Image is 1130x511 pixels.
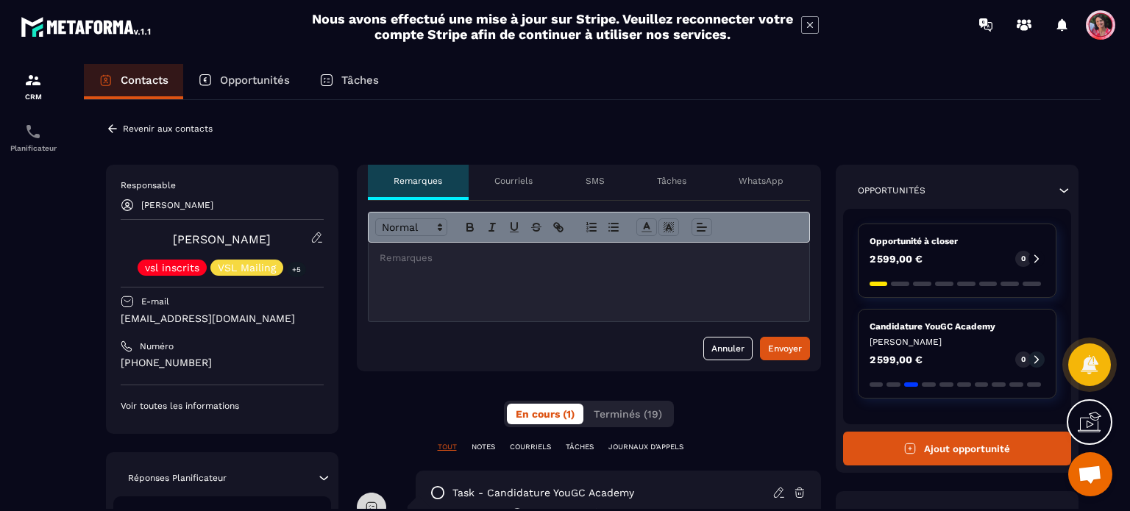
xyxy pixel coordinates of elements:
div: Envoyer [768,341,802,356]
img: logo [21,13,153,40]
h2: Nous avons effectué une mise à jour sur Stripe. Veuillez reconnecter votre compte Stripe afin de ... [311,11,794,42]
button: Ajout opportunité [843,432,1072,465]
p: Réponses Planificateur [128,472,227,484]
p: [PERSON_NAME] [141,200,213,210]
p: Opportunités [220,74,290,87]
p: Candidature YouGC Academy [870,321,1045,332]
button: Envoyer [760,337,810,360]
p: 0 [1021,354,1026,365]
button: Terminés (19) [585,404,671,424]
p: CRM [4,93,63,101]
p: Opportunité à closer [870,235,1045,247]
div: Ouvrir le chat [1068,452,1112,496]
p: SMS [586,175,605,187]
p: [EMAIL_ADDRESS][DOMAIN_NAME] [121,312,324,326]
p: Revenir aux contacts [123,124,213,134]
a: Opportunités [183,64,305,99]
p: VSL Mailing [218,262,276,273]
p: TOUT [438,442,457,452]
p: Courriels [494,175,533,187]
a: formationformationCRM [4,60,63,112]
img: formation [24,71,42,89]
p: COURRIELS [510,442,551,452]
p: 2 599,00 € [870,354,923,365]
p: Responsable [121,179,324,191]
p: Numéro [140,340,174,352]
p: Tâches [341,74,379,87]
p: Tâches [657,175,686,187]
p: Opportunités [858,185,925,196]
a: [PERSON_NAME] [173,232,271,246]
p: TÂCHES [566,442,594,452]
p: JOURNAUX D'APPELS [608,442,683,452]
p: [PERSON_NAME] [870,336,1045,348]
span: En cours (1) [516,408,575,420]
p: Planificateur [4,144,63,152]
p: NOTES [472,442,495,452]
p: +5 [287,262,306,277]
p: [PHONE_NUMBER] [121,356,324,370]
button: En cours (1) [507,404,583,424]
a: Tâches [305,64,394,99]
p: WhatsApp [739,175,783,187]
p: 2 599,00 € [870,254,923,264]
p: Voir toutes les informations [121,400,324,412]
img: scheduler [24,123,42,140]
p: task - Candidature YouGC Academy [452,486,634,500]
a: Contacts [84,64,183,99]
p: vsl inscrits [145,262,199,273]
p: E-mail [141,296,169,307]
p: 0 [1021,254,1026,264]
a: schedulerschedulerPlanificateur [4,112,63,163]
p: Remarques [394,175,442,187]
button: Annuler [703,337,753,360]
p: Contacts [121,74,168,87]
span: Terminés (19) [594,408,662,420]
